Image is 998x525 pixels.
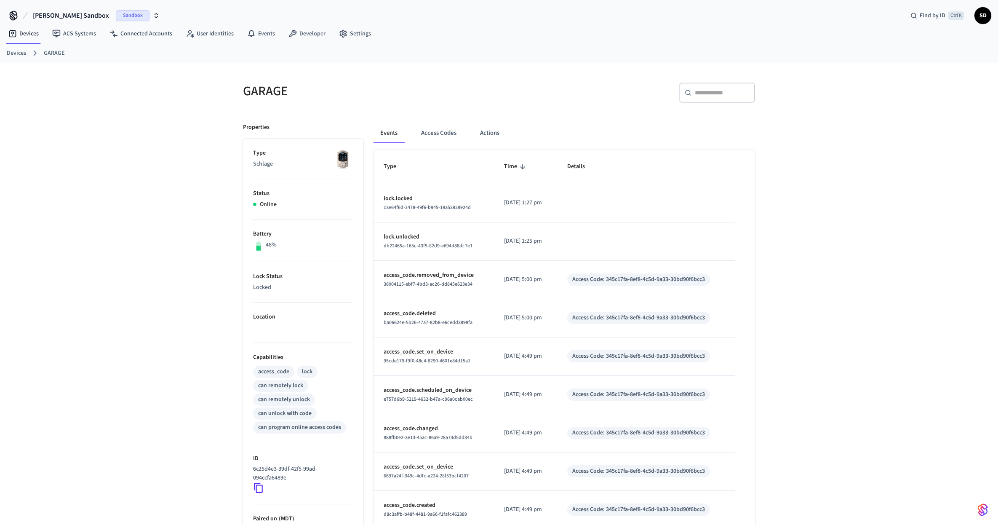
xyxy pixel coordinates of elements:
span: 36004115-ebf7-4bd3-ac26-dd845e623e34 [384,281,472,288]
a: ACS Systems [45,26,103,41]
p: access_code.scheduled_on_device [384,386,484,395]
p: access_code.changed [384,424,484,433]
div: Access Code: 345c17fa-8ef8-4c5d-9a33-30bd90f6bcc3 [572,390,705,399]
div: Access Code: 345c17fa-8ef8-4c5d-9a33-30bd90f6bcc3 [572,505,705,514]
p: [DATE] 4:49 pm [504,505,547,514]
p: ID [253,454,353,463]
a: Events [240,26,282,41]
p: access_code.set_on_device [384,348,484,356]
span: 888fb0e2-3e13-45ac-86a9-28a73d5dd34b [384,434,472,441]
span: ( MDT ) [277,514,294,523]
p: access_code.deleted [384,309,484,318]
a: User Identities [179,26,240,41]
p: Capabilities [253,353,353,362]
span: Type [384,160,407,173]
div: can remotely lock [258,381,303,390]
p: lock.locked [384,194,484,203]
p: Battery [253,230,353,238]
a: Connected Accounts [103,26,179,41]
p: 48% [266,241,277,249]
p: [DATE] 4:49 pm [504,352,547,361]
div: ant example [374,123,755,143]
a: Devices [7,49,26,58]
span: ba06624e-5b26-47a7-82b8-e6cedd3898fa [384,319,472,326]
div: lock [302,367,312,376]
div: can unlock with code [258,409,312,418]
div: Find by IDCtrl K [904,8,971,23]
a: Settings [332,26,378,41]
p: [DATE] 5:00 pm [504,313,547,322]
a: GARAGE [44,49,64,58]
span: Find by ID [920,11,945,20]
p: Paired on [253,514,353,523]
div: Access Code: 345c17fa-8ef8-4c5d-9a33-30bd90f6bcc3 [572,275,705,284]
div: can program online access codes [258,423,341,432]
span: 95cde179-f9f0-48c4-8290-4601e84d15a1 [384,357,470,364]
p: — [253,324,353,332]
p: Status [253,189,353,198]
span: Sandbox [116,10,149,21]
span: Details [567,160,596,173]
span: 6697a24f-949c-4dfc-a224-28f53bcf4207 [384,472,469,479]
p: 6c25d4e3-39df-42f5-99ad-094ccfa6489e [253,465,350,482]
button: SD [974,7,991,24]
p: Type [253,149,353,158]
p: Lock Status [253,272,353,281]
p: [DATE] 1:25 pm [504,237,547,246]
p: access_code.removed_from_device [384,271,484,280]
h5: GARAGE [243,83,494,100]
div: Access Code: 345c17fa-8ef8-4c5d-9a33-30bd90f6bcc3 [572,313,705,322]
a: Devices [2,26,45,41]
p: access_code.set_on_device [384,463,484,471]
p: Properties [243,123,270,132]
span: e757d6b9-5219-4632-b47a-c96a0cab00ec [384,396,473,403]
div: can remotely unlock [258,395,310,404]
button: Actions [473,123,506,143]
img: Schlage Sense Smart Deadbolt with Camelot Trim, Front [332,149,353,170]
a: Developer [282,26,332,41]
span: Ctrl K [948,11,964,20]
button: Access Codes [414,123,463,143]
div: access_code [258,367,289,376]
div: Access Code: 345c17fa-8ef8-4c5d-9a33-30bd90f6bcc3 [572,467,705,476]
p: [DATE] 4:49 pm [504,467,547,476]
p: [DATE] 4:49 pm [504,390,547,399]
span: SD [975,8,990,23]
p: Location [253,313,353,321]
span: Time [504,160,528,173]
p: [DATE] 4:49 pm [504,429,547,437]
p: access_code.created [384,501,484,510]
p: Locked [253,283,353,292]
span: db22465a-165c-43f5-82d9-e694d88dc7e1 [384,242,472,249]
p: [DATE] 5:00 pm [504,275,547,284]
p: Online [260,200,277,209]
div: Access Code: 345c17fa-8ef8-4c5d-9a33-30bd90f6bcc3 [572,429,705,437]
span: d8c3affb-b48f-4481-9a66-f1fafc462389 [384,511,467,518]
p: [DATE] 1:27 pm [504,198,547,207]
span: [PERSON_NAME] Sandbox [33,11,109,21]
img: SeamLogoGradient.69752ec5.svg [978,503,988,517]
div: Access Code: 345c17fa-8ef8-4c5d-9a33-30bd90f6bcc3 [572,352,705,361]
span: c3e64f6d-2478-49f6-b945-19a52929924d [384,204,471,211]
p: Schlage [253,160,353,169]
p: lock.unlocked [384,233,484,241]
button: Events [374,123,404,143]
